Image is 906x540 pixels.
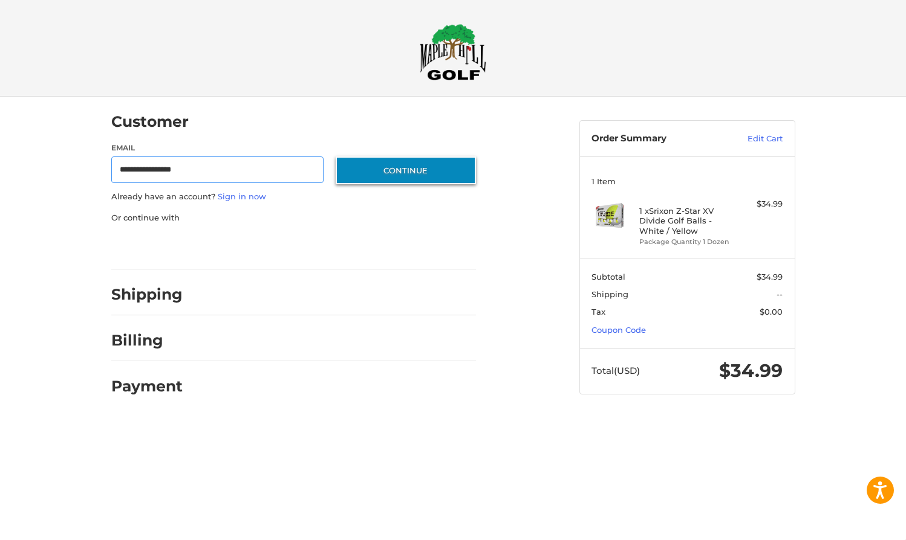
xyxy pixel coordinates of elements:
h3: 1 Item [592,176,783,186]
iframe: PayPal-paylater [210,236,301,257]
h4: 1 x Srixon Z-Star XV Divide Golf Balls - White / Yellow [639,206,732,236]
a: Edit Cart [722,133,783,145]
span: Tax [592,307,605,317]
span: $34.99 [719,359,783,382]
label: Email [111,143,324,153]
span: Total (USD) [592,365,640,376]
a: Coupon Code [592,325,646,335]
p: Or continue with [111,212,476,224]
button: Continue [336,156,476,184]
h2: Shipping [111,285,183,304]
h3: Order Summary [592,133,722,145]
iframe: PayPal-venmo [312,236,403,257]
img: Maple Hill Golf [420,24,486,80]
span: Subtotal [592,272,625,281]
span: $34.99 [757,272,783,281]
iframe: PayPal-paypal [107,236,198,257]
li: Package Quantity 1 Dozen [639,237,732,247]
h2: Billing [111,331,182,350]
h2: Customer [111,112,189,131]
a: Sign in now [218,191,266,201]
div: $34.99 [735,198,783,210]
span: Shipping [592,289,628,299]
span: $0.00 [760,307,783,317]
p: Already have an account? [111,191,476,203]
span: -- [777,289,783,299]
h2: Payment [111,377,183,396]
